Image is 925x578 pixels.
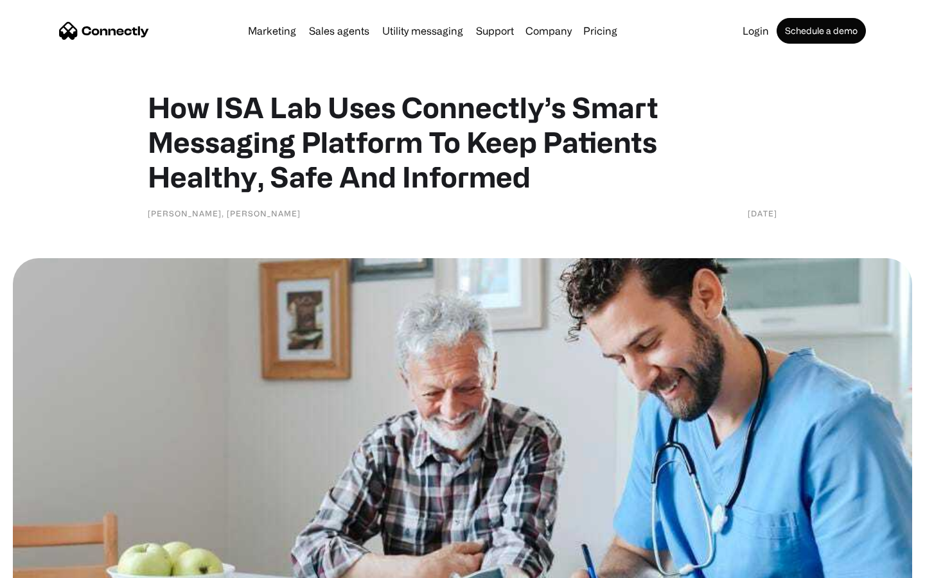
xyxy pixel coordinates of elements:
[304,26,374,36] a: Sales agents
[59,21,149,40] a: home
[13,556,77,574] aside: Language selected: English
[737,26,774,36] a: Login
[243,26,301,36] a: Marketing
[578,26,622,36] a: Pricing
[148,90,777,194] h1: How ISA Lab Uses Connectly’s Smart Messaging Platform To Keep Patients Healthy, Safe And Informed
[26,556,77,574] ul: Language list
[777,18,866,44] a: Schedule a demo
[525,22,572,40] div: Company
[522,22,576,40] div: Company
[748,207,777,220] div: [DATE]
[377,26,468,36] a: Utility messaging
[471,26,519,36] a: Support
[148,207,301,220] div: [PERSON_NAME], [PERSON_NAME]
